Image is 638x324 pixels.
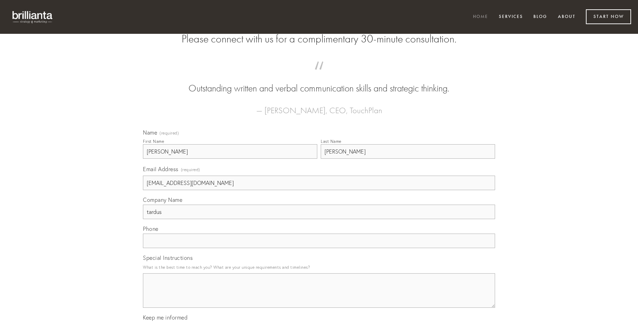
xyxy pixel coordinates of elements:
[154,68,484,95] blockquote: Outstanding written and verbal communication skills and strategic thinking.
[143,32,495,46] h2: Please connect with us for a complimentary 30-minute consultation.
[143,166,178,173] span: Email Address
[143,314,187,321] span: Keep me informed
[143,139,164,144] div: First Name
[154,68,484,82] span: “
[586,9,631,24] a: Start Now
[494,11,528,23] a: Services
[321,139,341,144] div: Last Name
[143,263,495,272] p: What is the best time to reach you? What are your unique requirements and timelines?
[529,11,552,23] a: Blog
[154,95,484,117] figcaption: — [PERSON_NAME], CEO, TouchPlan
[468,11,493,23] a: Home
[143,225,158,232] span: Phone
[143,196,182,203] span: Company Name
[7,7,59,27] img: brillianta - research, strategy, marketing
[143,129,157,136] span: Name
[159,131,179,135] span: (required)
[143,254,193,261] span: Special Instructions
[553,11,580,23] a: About
[181,165,200,174] span: (required)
